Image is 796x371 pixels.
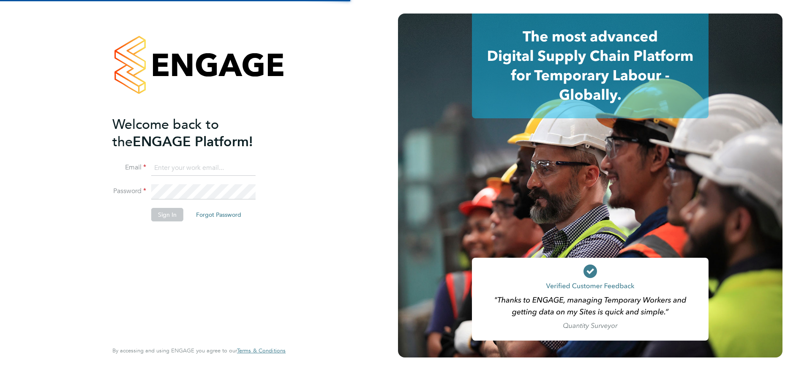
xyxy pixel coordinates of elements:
input: Enter your work email... [151,161,256,176]
a: Terms & Conditions [237,347,286,354]
span: Welcome back to the [112,116,219,150]
h2: ENGAGE Platform! [112,116,277,150]
span: By accessing and using ENGAGE you agree to our [112,347,286,354]
label: Email [112,163,146,172]
button: Forgot Password [189,208,248,221]
button: Sign In [151,208,183,221]
label: Password [112,187,146,196]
